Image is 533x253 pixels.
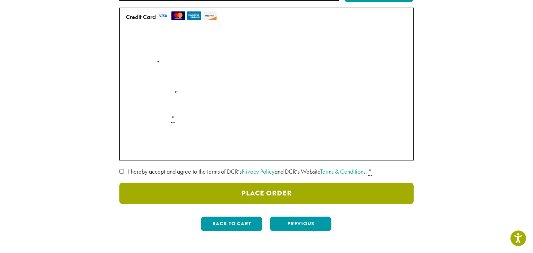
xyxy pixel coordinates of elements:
img: visa [156,11,170,20]
abbr: required [171,114,175,123]
img: discover [203,11,217,20]
img: amex [187,11,201,20]
abbr: required [368,167,372,176]
input: I hereby accept and agree to the terms of DCR’sPrivacy Policyand DCR’s WebsiteTerms & Conditions. * [119,169,124,174]
abbr: required [156,59,160,67]
button: Place Order [119,183,414,204]
a: Privacy Policy [242,167,274,175]
a: Terms & Conditions [320,167,365,175]
button: Back to cart [201,217,262,231]
img: mastercard [171,11,185,20]
label: Credit Card [126,11,404,23]
span: I hereby accept and agree to the terms of DCR’s and DCR’s Website . [128,167,367,175]
button: Previous [270,217,331,231]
